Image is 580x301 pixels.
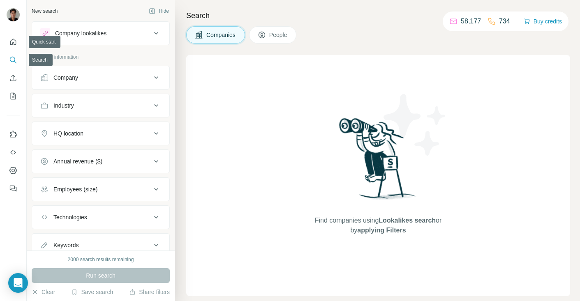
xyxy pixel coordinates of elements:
[335,116,421,207] img: Surfe Illustration - Woman searching with binoculars
[7,145,20,160] button: Use Surfe API
[7,8,20,21] img: Avatar
[55,29,106,37] div: Company lookalikes
[53,213,87,221] div: Technologies
[8,273,28,293] div: Open Intercom Messenger
[7,34,20,49] button: Quick start
[53,101,74,110] div: Industry
[7,89,20,103] button: My lists
[7,53,20,67] button: Search
[524,16,562,27] button: Buy credits
[186,10,570,21] h4: Search
[379,217,436,224] span: Lookalikes search
[32,7,58,15] div: New search
[53,185,97,193] div: Employees (size)
[206,31,236,39] span: Companies
[378,88,452,162] img: Surfe Illustration - Stars
[53,157,102,165] div: Annual revenue ($)
[7,71,20,85] button: Enrich CSV
[32,23,169,43] button: Company lookalikes
[32,288,55,296] button: Clear
[68,256,134,263] div: 2000 search results remaining
[32,179,169,199] button: Employees (size)
[357,227,406,234] span: applying Filters
[53,241,79,249] div: Keywords
[269,31,288,39] span: People
[32,235,169,255] button: Keywords
[7,181,20,196] button: Feedback
[129,288,170,296] button: Share filters
[312,216,444,235] span: Find companies using or by
[32,53,170,61] p: Company information
[32,124,169,143] button: HQ location
[499,16,510,26] p: 734
[71,288,113,296] button: Save search
[32,68,169,87] button: Company
[32,96,169,115] button: Industry
[461,16,481,26] p: 58,177
[7,163,20,178] button: Dashboard
[53,129,83,138] div: HQ location
[143,5,175,17] button: Hide
[32,152,169,171] button: Annual revenue ($)
[32,207,169,227] button: Technologies
[53,74,78,82] div: Company
[7,127,20,142] button: Use Surfe on LinkedIn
